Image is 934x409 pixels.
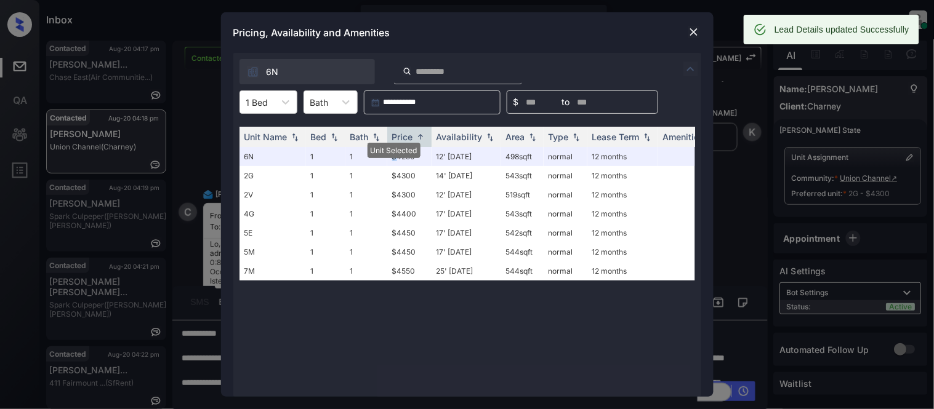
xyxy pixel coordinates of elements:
[345,185,387,204] td: 1
[432,223,501,242] td: 17' [DATE]
[432,166,501,185] td: 14' [DATE]
[345,166,387,185] td: 1
[501,166,544,185] td: 543 sqft
[526,133,539,141] img: sorting
[501,185,544,204] td: 519 sqft
[513,95,519,109] span: $
[306,242,345,261] td: 1
[240,185,306,204] td: 2V
[506,132,525,142] div: Area
[432,242,501,261] td: 17' [DATE]
[587,242,658,261] td: 12 months
[562,95,570,109] span: to
[432,261,501,280] td: 25' [DATE]
[387,185,432,204] td: $4300
[544,261,587,280] td: normal
[306,147,345,166] td: 1
[370,133,382,141] img: sorting
[387,223,432,242] td: $4450
[484,133,496,141] img: sorting
[549,132,569,142] div: Type
[544,223,587,242] td: normal
[240,223,306,242] td: 5E
[688,26,700,38] img: close
[544,147,587,166] td: normal
[328,133,340,141] img: sorting
[403,66,412,77] img: icon-zuma
[592,132,640,142] div: Lease Term
[387,147,432,166] td: $4250
[432,185,501,204] td: 12' [DATE]
[244,132,288,142] div: Unit Name
[345,261,387,280] td: 1
[414,132,427,141] img: sorting
[240,204,306,223] td: 4G
[392,132,413,142] div: Price
[587,261,658,280] td: 12 months
[306,166,345,185] td: 1
[432,147,501,166] td: 12' [DATE]
[437,132,483,142] div: Availability
[570,133,582,141] img: sorting
[345,242,387,261] td: 1
[501,204,544,223] td: 543 sqft
[387,166,432,185] td: $4300
[306,223,345,242] td: 1
[306,185,345,204] td: 1
[587,185,658,204] td: 12 months
[306,204,345,223] td: 1
[501,147,544,166] td: 498 sqft
[544,242,587,261] td: normal
[306,261,345,280] td: 1
[501,223,544,242] td: 542 sqft
[501,242,544,261] td: 544 sqft
[587,166,658,185] td: 12 months
[387,261,432,280] td: $4550
[432,204,501,223] td: 17' [DATE]
[311,132,327,142] div: Bed
[587,223,658,242] td: 12 months
[544,166,587,185] td: normal
[544,204,587,223] td: normal
[247,66,259,78] img: icon-zuma
[289,133,301,141] img: sorting
[345,147,387,166] td: 1
[587,204,658,223] td: 12 months
[501,261,544,280] td: 544 sqft
[641,133,653,141] img: sorting
[240,147,306,166] td: 6N
[240,166,306,185] td: 2G
[775,18,909,41] div: Lead Details updated Successfully
[387,242,432,261] td: $4450
[240,242,306,261] td: 5M
[587,147,658,166] td: 12 months
[544,185,587,204] td: normal
[350,132,369,142] div: Bath
[345,223,387,242] td: 1
[240,261,306,280] td: 7M
[663,132,704,142] div: Amenities
[221,12,714,53] div: Pricing, Availability and Amenities
[683,62,698,76] img: icon-zuma
[345,204,387,223] td: 1
[267,65,279,79] span: 6N
[387,204,432,223] td: $4400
